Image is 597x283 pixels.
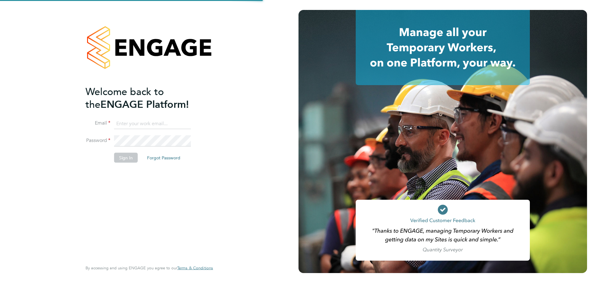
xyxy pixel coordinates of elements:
button: Sign In [114,153,138,163]
span: By accessing and using ENGAGE you agree to our [86,265,213,271]
input: Enter your work email... [114,118,191,129]
label: Password [86,137,110,144]
button: Forgot Password [142,153,185,163]
h2: ENGAGE Platform! [86,85,207,111]
span: Welcome back to the [86,85,164,110]
label: Email [86,120,110,126]
a: Terms & Conditions [177,266,213,271]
